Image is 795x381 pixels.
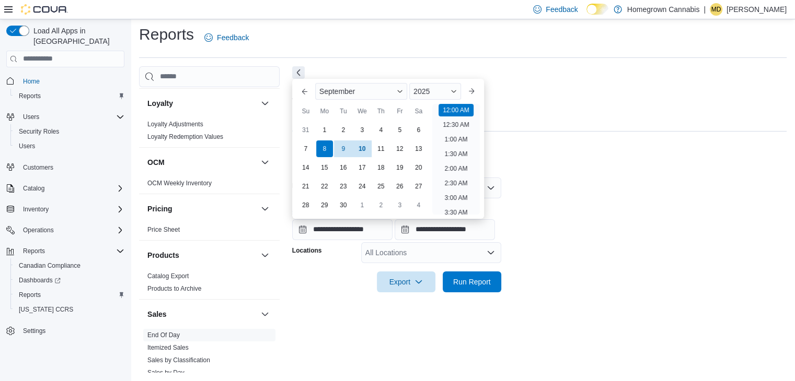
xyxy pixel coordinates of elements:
p: | [704,3,706,16]
button: Operations [2,223,129,237]
span: Reports [19,291,41,299]
a: Customers [19,161,57,174]
div: Fr [391,103,408,120]
span: [US_STATE] CCRS [19,305,73,314]
span: Customers [23,163,53,172]
div: day-2 [373,197,389,213]
span: Security Roles [19,127,59,136]
li: 2:30 AM [440,177,471,189]
div: Pricing [139,223,280,240]
a: Users [15,140,39,152]
div: Michael Denomme [710,3,722,16]
a: OCM Weekly Inventory [147,180,212,187]
button: Reports [19,245,49,257]
h3: OCM [147,157,165,168]
li: 3:00 AM [440,192,471,204]
div: Th [373,103,389,120]
span: Customers [19,161,124,174]
span: Catalog [23,184,44,193]
button: Next month [463,83,480,100]
div: Products [139,270,280,299]
div: Su [297,103,314,120]
h1: Reports [139,24,194,45]
div: day-21 [297,178,314,195]
div: day-23 [335,178,352,195]
button: [US_STATE] CCRS [10,302,129,317]
img: Cova [21,4,68,15]
div: day-18 [373,159,389,176]
div: day-27 [410,178,427,195]
span: Reports [15,289,124,301]
button: OCM [259,156,271,169]
button: Loyalty [147,98,257,109]
span: Inventory [19,203,124,216]
span: Users [23,113,39,121]
span: Canadian Compliance [19,261,80,270]
button: Customers [2,160,129,175]
div: day-15 [316,159,333,176]
button: Settings [2,323,129,338]
a: Reports [15,289,45,301]
button: Pricing [259,203,271,215]
span: Dashboards [19,276,61,284]
div: day-3 [391,197,408,213]
div: day-17 [354,159,371,176]
span: Catalog [19,182,124,195]
div: day-11 [373,140,389,157]
li: 3:30 AM [440,206,471,219]
div: OCM [139,177,280,194]
div: day-6 [410,122,427,138]
button: Inventory [19,203,53,216]
button: Catalog [19,182,49,195]
li: 1:30 AM [440,148,471,160]
div: day-4 [410,197,427,213]
div: Sa [410,103,427,120]
p: [PERSON_NAME] [727,3,787,16]
span: Canadian Compliance [15,259,124,272]
span: 2025 [413,87,430,96]
a: Products to Archive [147,285,201,292]
div: day-29 [316,197,333,213]
div: We [354,103,371,120]
p: Homegrown Cannabis [627,3,700,16]
div: day-26 [391,178,408,195]
li: 12:00 AM [439,104,474,116]
span: Sales by Classification [147,356,210,364]
button: OCM [147,157,257,168]
a: Dashboards [10,273,129,288]
span: Users [19,142,35,150]
span: Home [23,77,40,86]
a: Loyalty Adjustments [147,121,203,128]
a: Price Sheet [147,226,180,233]
a: Security Roles [15,125,63,138]
a: Feedback [200,27,253,48]
div: day-28 [297,197,314,213]
span: Load All Apps in [GEOGRAPHIC_DATA] [29,26,124,46]
a: Itemized Sales [147,344,189,351]
h3: Pricing [147,204,172,214]
div: Button. Open the year selector. 2025 is currently selected. [409,83,461,100]
div: day-16 [335,159,352,176]
a: Loyalty Redemption Values [147,133,223,140]
div: day-1 [316,122,333,138]
span: Catalog Export [147,272,189,280]
div: September, 2025 [296,121,428,215]
span: Security Roles [15,125,124,138]
span: Reports [23,247,45,255]
button: Pricing [147,204,257,214]
div: Button. Open the month selector. September is currently selected. [315,83,407,100]
button: Security Roles [10,124,129,139]
button: Open list of options [487,248,495,257]
a: End Of Day [147,331,180,339]
input: Dark Mode [586,4,608,15]
div: day-8 [316,140,333,157]
span: Users [19,111,124,123]
div: day-1 [354,197,371,213]
span: MD [711,3,721,16]
span: Dashboards [15,274,124,287]
h3: Products [147,250,179,260]
a: Settings [19,325,50,337]
a: Home [19,75,44,88]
